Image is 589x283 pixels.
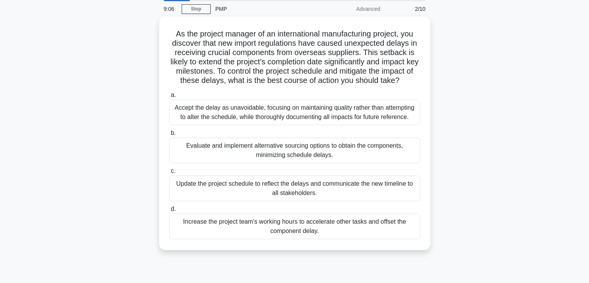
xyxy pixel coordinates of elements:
div: Update the project schedule to reflect the delays and communicate the new timeline to all stakeho... [169,176,420,201]
span: d. [171,205,176,212]
div: 9:06 [159,1,182,17]
div: Accept the delay as unavoidable, focusing on maintaining quality rather than attempting to alter ... [169,100,420,125]
div: Increase the project team's working hours to accelerate other tasks and offset the component delay. [169,214,420,239]
h5: As the project manager of an international manufacturing project, you discover that new import re... [168,29,421,86]
div: Evaluate and implement alternative sourcing options to obtain the components, minimizing schedule... [169,138,420,163]
span: c. [171,167,175,174]
div: 2/10 [385,1,430,17]
span: a. [171,91,176,98]
div: Advanced [317,1,385,17]
span: b. [171,129,176,136]
div: PMP [211,1,317,17]
a: Stop [182,4,211,14]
